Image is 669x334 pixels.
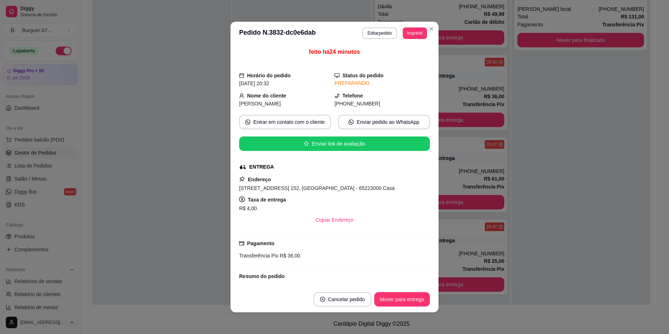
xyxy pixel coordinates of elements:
span: Transferência Pix [239,253,278,259]
strong: Nome do cliente [247,93,286,99]
button: starEnviar link de avaliação [239,136,430,151]
button: Close [426,23,437,35]
strong: Pagamento [247,240,274,246]
span: pushpin [239,176,245,182]
span: phone [334,93,340,98]
span: dollar [239,196,245,202]
span: R$ 36,00 [278,253,300,259]
strong: Telefone [342,93,363,99]
span: credit-card [239,241,244,246]
button: Copiar Endereço [310,213,359,227]
strong: Endereço [248,177,271,182]
button: Editarpedido [362,27,397,39]
span: whats-app [245,120,250,125]
strong: Resumo do pedido [239,273,285,279]
strong: Taxa de entrega [248,197,286,203]
span: whats-app [349,120,354,125]
button: whats-appEnviar pedido ao WhatsApp [338,115,430,129]
span: [PERSON_NAME] [239,101,281,107]
div: PREPARANDO [334,79,430,87]
button: Mover para entrega [374,292,430,307]
span: close-circle [320,297,325,302]
span: [STREET_ADDRESS] 152, [GEOGRAPHIC_DATA] - 65223000 Casa [239,185,395,191]
span: desktop [334,73,340,78]
strong: Status do pedido [342,73,384,78]
div: ENTREGA [249,163,274,171]
span: [DATE] 20:32 [239,81,269,86]
span: [PHONE_NUMBER] [334,101,380,107]
h3: Pedido N. 3832-dc0e6dab [239,27,316,39]
button: close-circleCancelar pedido [314,292,371,307]
button: whats-appEntrar em contato com o cliente [239,115,331,129]
strong: Horário do pedido [247,73,291,78]
span: feito há 24 minutos [309,49,360,55]
span: calendar [239,73,244,78]
span: user [239,93,244,98]
span: star [304,141,309,146]
button: Imprimir [403,27,427,39]
span: R$ 4,00 [239,205,257,211]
